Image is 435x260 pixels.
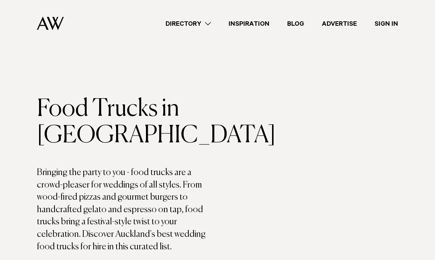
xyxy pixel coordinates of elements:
a: Inspiration [220,19,278,29]
a: Directory [157,19,220,29]
p: Bringing the party to you - food trucks are a crowd-pleaser for weddings of all styles. From wood... [37,167,217,253]
img: Auckland Weddings Logo [37,17,64,30]
a: Blog [278,19,313,29]
h1: Food Trucks in [GEOGRAPHIC_DATA] [37,96,217,149]
a: Advertise [313,19,366,29]
a: Sign In [366,19,407,29]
